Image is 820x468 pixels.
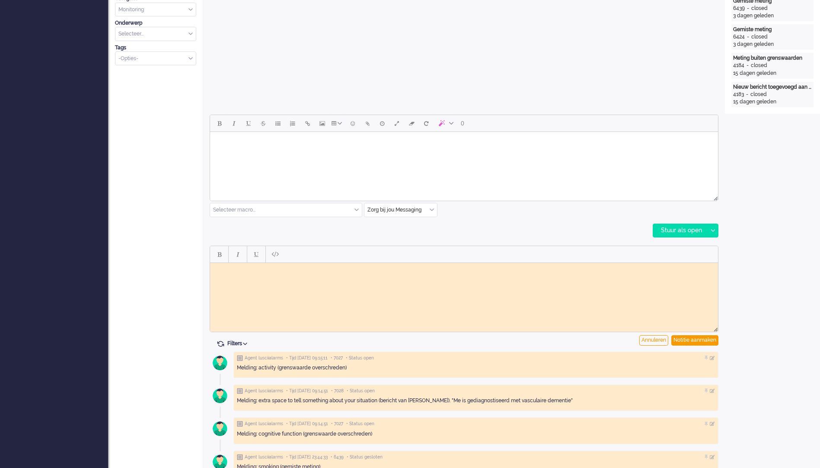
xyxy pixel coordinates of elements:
[751,62,767,69] div: closed
[404,116,419,131] button: Clear formatting
[733,12,812,19] div: 3 dagen geleden
[419,116,434,131] button: Reset content
[212,116,227,131] button: Bold
[271,116,285,131] button: Bullet list
[733,26,812,33] div: Gemiste meting
[209,418,231,439] img: avatar
[346,421,374,427] span: • Status open
[209,352,231,374] img: avatar
[115,51,196,66] div: Select Tags
[285,116,300,131] button: Numbered list
[286,388,328,394] span: • Tijd [DATE] 09:14:51
[210,132,718,193] iframe: Rich Text Area
[711,324,718,332] div: Resize
[733,33,745,41] div: 6424
[711,193,718,201] div: Resize
[329,116,345,131] button: Table
[209,385,231,407] img: avatar
[733,98,812,106] div: 15 dagen geleden
[389,116,404,131] button: Fullscreen
[237,421,243,427] img: ic_note_grey.svg
[434,116,457,131] button: AI
[733,62,744,69] div: 4184
[751,33,768,41] div: closed
[237,454,243,460] img: ic_note_grey.svg
[346,355,374,361] span: • Status open
[115,19,196,27] div: Onderwerp
[331,421,343,427] span: • 7027
[375,116,389,131] button: Delay message
[331,454,344,460] span: • 6439
[237,430,715,438] div: Melding: cognitive function (grenswaarde overschreden)
[745,33,751,41] div: -
[744,91,750,98] div: -
[286,454,328,460] span: • Tijd [DATE] 23:44:33
[347,388,375,394] span: • Status open
[653,224,707,237] div: Stuur als open
[745,5,751,12] div: -
[245,454,283,460] span: Agent lusciialarms
[639,335,668,346] div: Annuleren
[245,355,283,361] span: Agent lusciialarms
[286,355,328,361] span: • Tijd [DATE] 09:15:11
[256,116,271,131] button: Strikethrough
[237,397,715,404] div: Melding: extra space to tell something about your situation (bericht van [PERSON_NAME]). "Me is g...
[733,41,812,48] div: 3 dagen geleden
[241,116,256,131] button: Underline
[286,421,328,427] span: • Tijd [DATE] 09:14:51
[210,263,718,324] iframe: Rich Text Area
[360,116,375,131] button: Add attachment
[750,91,767,98] div: closed
[744,62,751,69] div: -
[237,355,243,361] img: ic_note_grey.svg
[733,70,812,77] div: 15 dagen geleden
[268,247,282,262] button: Paste plain text
[461,120,464,127] span: 0
[733,83,812,91] div: Nieuw bericht toegevoegd aan gesprek
[733,5,745,12] div: 6439
[230,247,245,262] button: Italic
[331,388,344,394] span: • 7028
[212,247,227,262] button: Bold
[245,421,283,427] span: Agent lusciialarms
[733,54,812,62] div: Meting buiten grenswaarden
[227,116,241,131] button: Italic
[315,116,329,131] button: Insert/edit image
[751,5,768,12] div: closed
[331,355,343,361] span: • 7027
[237,388,243,394] img: ic_note_grey.svg
[300,116,315,131] button: Insert/edit link
[345,116,360,131] button: Emoticons
[115,44,196,51] div: Tags
[671,335,718,346] div: Notitie aanmaken
[457,116,468,131] button: 0
[347,454,383,460] span: • Status gesloten
[245,388,283,394] span: Agent lusciialarms
[227,340,250,346] span: Filters
[237,364,715,372] div: Melding: activity (grenswaarde overschreden)
[249,247,264,262] button: Underline
[733,91,744,98] div: 4183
